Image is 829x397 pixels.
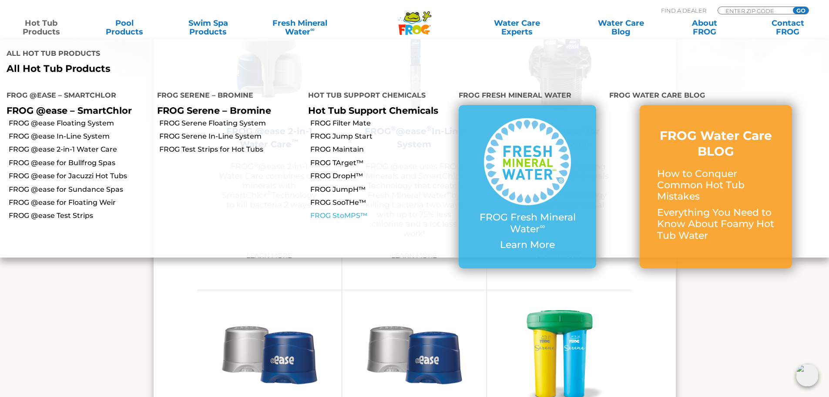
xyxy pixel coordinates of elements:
p: FROG Fresh Mineral Water [476,212,579,235]
p: Everything You Need to Know About Foamy Hot Tub Water [657,207,775,241]
a: FROG SooTHe™ [310,198,452,207]
a: FROG @ease Test Strips [9,211,151,221]
a: FROG @ease Floating System [9,119,151,128]
a: AboutFROG [672,19,737,36]
a: Hot Tub Support Chemicals [308,105,438,116]
a: FROG @ease for Sundance Spas [9,185,151,194]
h4: All Hot Tub Products [7,46,408,63]
a: ContactFROG [755,19,820,36]
p: Find A Dealer [661,7,706,14]
sup: ∞ [310,26,315,33]
a: Water CareExperts [464,19,570,36]
h4: FROG Serene – Bromine [157,88,295,105]
a: Fresh MineralWater∞ [259,19,340,36]
a: FROG @ease for Jacuzzi Hot Tubs [9,171,151,181]
p: How to Conquer Common Hot Tub Mistakes [657,168,775,203]
a: FROG Water Care BLOG How to Conquer Common Hot Tub Mistakes Everything You Need to Know About Foa... [657,128,775,246]
input: Zip Code Form [725,7,783,14]
a: FROG JumpH™ [310,185,452,194]
a: FROG Filter Mate [310,119,452,128]
p: FROG @ease – SmartChlor [7,105,144,116]
a: FROG Serene Floating System [159,119,301,128]
h4: FROG Water Care Blog [609,88,822,105]
a: FROG Fresh Mineral Water∞ Learn More [476,118,579,255]
img: openIcon [796,364,819,387]
a: FROG @ease for Bullfrog Spas [9,158,151,168]
a: FROG @ease for Floating Weir [9,198,151,207]
a: FROG Test Strips for Hot Tubs [159,145,301,154]
a: Water CareBlog [588,19,653,36]
a: FROG TArget™ [310,158,452,168]
h3: FROG Water Care BLOG [657,128,775,159]
a: FROG DropH™ [310,171,452,181]
a: FROG @ease 2-in-1 Water Care [9,145,151,154]
input: GO [793,7,809,14]
p: Learn More [476,239,579,251]
h4: FROG Fresh Mineral Water [459,88,596,105]
p: FROG Serene – Bromine [157,105,295,116]
a: FROG Maintain [310,145,452,154]
sup: ∞ [540,222,545,231]
h4: FROG @ease – SmartChlor [7,88,144,105]
a: All Hot Tub Products [7,63,408,75]
a: FROG StoMPS™ [310,211,452,221]
a: Hot TubProducts [9,19,74,36]
a: FROG Jump Start [310,132,452,141]
h4: Hot Tub Support Chemicals [308,88,446,105]
a: Swim SpaProducts [176,19,241,36]
a: PoolProducts [92,19,157,36]
a: FROG Serene In-Line System [159,132,301,141]
a: FROG @ease In-Line System [9,132,151,141]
